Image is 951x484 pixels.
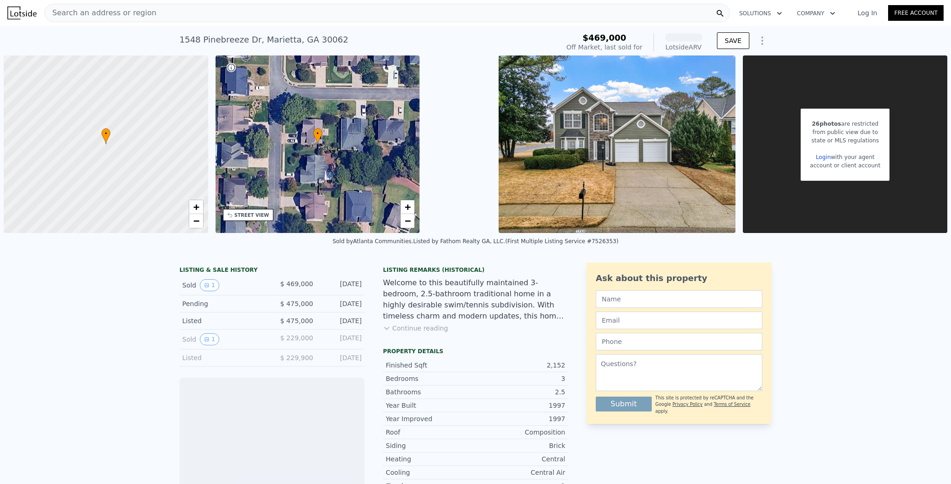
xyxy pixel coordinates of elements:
[101,128,111,144] div: •
[383,266,568,274] div: Listing Remarks (Historical)
[888,5,944,21] a: Free Account
[499,55,735,233] img: Sale: 13631879 Parcel: 17544453
[313,129,322,138] span: •
[280,280,313,288] span: $ 469,000
[475,454,565,464] div: Central
[582,33,626,43] span: $469,000
[413,238,618,245] div: Listed by Fathom Realty GA, LLC. (First Multiple Listing Service #7526353)
[200,279,219,291] button: View historical data
[313,128,322,144] div: •
[386,428,475,437] div: Roof
[810,161,880,170] div: account or client account
[665,43,702,52] div: Lotside ARV
[386,414,475,423] div: Year Improved
[182,279,265,291] div: Sold
[596,272,762,285] div: Ask about this property
[386,374,475,383] div: Bedrooms
[280,354,313,361] span: $ 229,900
[386,401,475,410] div: Year Built
[386,387,475,397] div: Bathrooms
[596,397,652,411] button: Submit
[816,154,831,160] a: Login
[189,214,203,228] a: Zoom out
[475,414,565,423] div: 1997
[383,348,568,355] div: Property details
[280,317,313,325] span: $ 475,000
[475,387,565,397] div: 2.5
[193,201,199,213] span: +
[753,31,772,50] button: Show Options
[846,8,888,18] a: Log In
[193,215,199,227] span: −
[812,121,841,127] span: 26 photos
[475,441,565,450] div: Brick
[321,279,362,291] div: [DATE]
[182,299,265,308] div: Pending
[831,154,875,160] span: with your agent
[321,353,362,362] div: [DATE]
[714,402,750,407] a: Terms of Service
[383,324,448,333] button: Continue reading
[7,6,37,19] img: Lotside
[280,300,313,307] span: $ 475,000
[810,120,880,128] div: are restricted
[45,7,156,18] span: Search an address or region
[810,136,880,145] div: state or MLS regulations
[673,402,703,407] a: Privacy Policy
[732,5,790,22] button: Solutions
[182,353,265,362] div: Listed
[405,201,411,213] span: +
[386,454,475,464] div: Heating
[596,333,762,350] input: Phone
[790,5,843,22] button: Company
[401,200,414,214] a: Zoom in
[182,333,265,345] div: Sold
[596,312,762,329] input: Email
[401,214,414,228] a: Zoom out
[280,334,313,342] span: $ 229,000
[189,200,203,214] a: Zoom in
[475,374,565,383] div: 3
[810,128,880,136] div: from public view due to
[475,428,565,437] div: Composition
[386,441,475,450] div: Siding
[321,333,362,345] div: [DATE]
[383,277,568,322] div: Welcome to this beautifully maintained 3-bedroom, 2.5-bathroom traditional home in a highly desir...
[182,316,265,325] div: Listed
[386,361,475,370] div: Finished Sqft
[655,395,762,415] div: This site is protected by reCAPTCHA and the Google and apply.
[321,299,362,308] div: [DATE]
[475,468,565,477] div: Central Air
[475,361,565,370] div: 2,152
[405,215,411,227] span: −
[386,468,475,477] div: Cooling
[596,290,762,308] input: Name
[717,32,749,49] button: SAVE
[200,333,219,345] button: View historical data
[333,238,413,245] div: Sold by Atlanta Communities .
[179,33,348,46] div: 1548 Pinebreeze Dr , Marietta , GA 30062
[235,212,269,219] div: STREET VIEW
[321,316,362,325] div: [DATE]
[475,401,565,410] div: 1997
[179,266,364,276] div: LISTING & SALE HISTORY
[567,43,642,52] div: Off Market, last sold for
[101,129,111,138] span: •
